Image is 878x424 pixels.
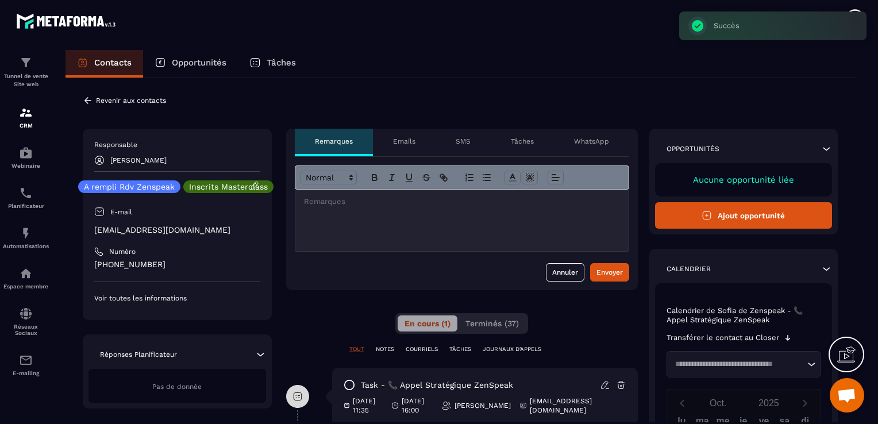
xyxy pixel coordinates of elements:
a: Opportunités [143,50,238,78]
a: automationsautomationsAutomatisations [3,218,49,258]
p: Tâches [267,57,296,68]
p: Transférer le contact au Closer [667,333,779,342]
p: Responsable [94,140,260,149]
p: Webinaire [3,163,49,169]
img: automations [19,267,33,280]
p: E-mailing [3,370,49,376]
button: Annuler [546,263,584,282]
div: Search for option [667,351,821,377]
p: task - 📞 Appel Stratégique ZenSpeak [361,380,513,391]
p: TÂCHES [449,345,471,353]
div: Envoyer [596,267,623,278]
img: formation [19,56,33,70]
p: [PERSON_NAME] [110,156,167,164]
a: social-networksocial-networkRéseaux Sociaux [3,298,49,345]
p: Calendrier de Sofia de Zenspeak - 📞 Appel Stratégique ZenSpeak [667,306,821,325]
img: automations [19,146,33,160]
button: En cours (1) [398,315,457,332]
a: emailemailE-mailing [3,345,49,385]
a: Contacts [66,50,143,78]
p: Calendrier [667,264,711,273]
p: TOUT [349,345,364,353]
p: CRM [3,122,49,129]
p: COURRIELS [406,345,438,353]
p: Numéro [109,247,136,256]
input: Search for option [671,359,805,370]
button: Ajout opportunité [655,202,833,229]
a: formationformationTunnel de vente Site web [3,47,49,97]
p: [PHONE_NUMBER] [94,259,260,270]
button: Terminés (37) [459,315,526,332]
img: automations [19,226,33,240]
p: Planificateur [3,203,49,209]
a: automationsautomationsWebinaire [3,137,49,178]
p: Remarques [315,137,353,146]
p: Inscrits Masterclass [189,183,268,191]
a: formationformationCRM [3,97,49,137]
p: Réponses Planificateur [100,350,177,359]
a: automationsautomationsEspace membre [3,258,49,298]
div: Ouvrir le chat [830,378,864,413]
span: Pas de donnée [152,383,202,391]
p: Opportunités [172,57,226,68]
p: Revenir aux contacts [96,97,166,105]
p: [DATE] 11:35 [353,396,383,415]
span: Terminés (37) [465,319,519,328]
p: [DATE] 16:00 [402,396,432,415]
p: [PERSON_NAME] [455,401,511,410]
p: NOTES [376,345,394,353]
p: [EMAIL_ADDRESS][DOMAIN_NAME] [94,225,260,236]
a: schedulerschedulerPlanificateur [3,178,49,218]
p: Tâches [511,137,534,146]
p: WhatsApp [574,137,609,146]
p: Aucune opportunité liée [667,175,821,185]
p: Tunnel de vente Site web [3,72,49,88]
p: Emails [393,137,415,146]
a: Tâches [238,50,307,78]
p: Opportunités [667,144,719,153]
img: logo [16,10,120,32]
p: A rempli Rdv Zenspeak [84,183,175,191]
p: Voir toutes les informations [94,294,260,303]
p: Espace membre [3,283,49,290]
span: En cours (1) [405,319,450,328]
p: JOURNAUX D'APPELS [483,345,541,353]
button: Envoyer [590,263,629,282]
img: scheduler [19,186,33,200]
p: SMS [456,137,471,146]
p: [EMAIL_ADDRESS][DOMAIN_NAME] [530,396,617,415]
p: Automatisations [3,243,49,249]
p: Réseaux Sociaux [3,323,49,336]
img: email [19,353,33,367]
img: formation [19,106,33,120]
img: social-network [19,307,33,321]
p: Contacts [94,57,132,68]
p: E-mail [110,207,132,217]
